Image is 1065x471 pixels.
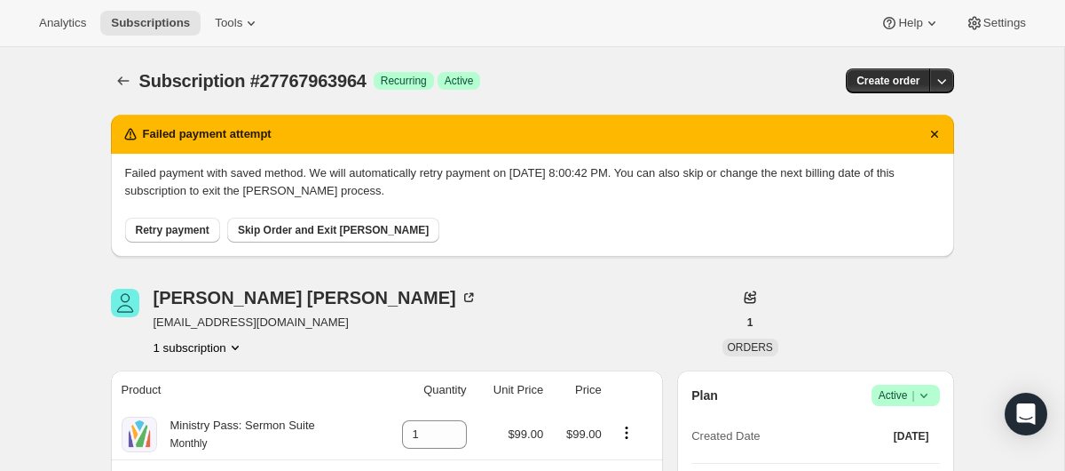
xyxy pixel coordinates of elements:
span: ORDERS [728,341,773,354]
th: Product [111,371,376,410]
span: Subscriptions [111,16,190,30]
button: Skip Order and Exit [PERSON_NAME] [227,218,439,243]
button: Subscriptions [111,68,136,93]
div: [PERSON_NAME] [PERSON_NAME] [154,289,477,307]
button: Settings [955,11,1037,36]
span: Active [445,74,474,88]
button: Product actions [612,423,641,443]
button: Product actions [154,339,244,356]
span: 1 [747,315,753,330]
span: Analytics [39,16,86,30]
span: $99.00 [566,427,602,441]
span: Tools [215,16,242,30]
span: Active [879,387,933,404]
span: Help [898,16,922,30]
span: [DATE] [894,429,929,443]
span: Skip Order and Exit [PERSON_NAME] [238,223,429,237]
button: Retry payment [125,218,220,243]
span: Create order [856,74,919,88]
img: product img [122,417,157,452]
div: Ministry Pass: Sermon Suite [157,417,315,452]
h2: Plan [691,387,718,404]
th: Unit Price [472,371,549,410]
span: Retry payment [136,223,209,237]
button: Tools [204,11,271,36]
div: Open Intercom Messenger [1005,393,1047,435]
span: Settings [983,16,1026,30]
span: $99.00 [508,427,543,441]
th: Price [548,371,607,410]
p: Failed payment with saved method. We will automatically retry payment on [DATE] 8:00:42 PM. You c... [125,164,940,200]
span: Subscription #27767963964 [139,71,367,91]
button: 1 [737,310,764,335]
th: Quantity [376,371,472,410]
button: [DATE] [883,424,940,449]
button: Dismiss notification [922,122,947,147]
button: Help [870,11,951,36]
span: | [911,388,914,403]
small: Monthly [170,437,208,450]
span: [EMAIL_ADDRESS][DOMAIN_NAME] [154,314,477,331]
h2: Failed payment attempt [143,125,272,143]
button: Analytics [28,11,97,36]
button: Create order [846,68,930,93]
button: Subscriptions [100,11,201,36]
span: Recurring [381,74,427,88]
span: Created Date [691,427,760,445]
span: Chantel Dean [111,289,139,317]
